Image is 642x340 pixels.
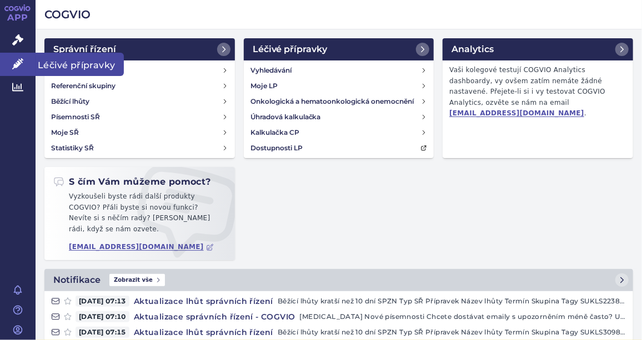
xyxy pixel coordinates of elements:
[246,140,432,156] a: Dostupnosti LP
[53,273,101,287] h2: Notifikace
[246,63,432,78] a: Vyhledávání
[109,274,165,286] span: Zobrazit vše
[250,143,303,154] h4: Dostupnosti LP
[47,140,233,156] a: Statistiky SŘ
[47,109,233,125] a: Písemnosti SŘ
[449,109,584,117] a: [EMAIL_ADDRESS][DOMAIN_NAME]
[51,80,116,92] h4: Referenční skupiny
[76,311,129,322] span: [DATE] 07:10
[253,43,328,56] h2: Léčivé přípravky
[47,125,233,140] a: Moje SŘ
[250,111,321,123] h4: Úhradová kalkulačka
[250,96,414,107] h4: Onkologická a hematoonkologická onemocnění
[246,125,432,140] a: Kalkulačka CP
[278,327,626,338] p: Běžící lhůty kratší než 10 dní SPZN Typ SŘ Přípravek Název lhůty Termín Skupina Tagy SUKLS309877/...
[246,109,432,125] a: Úhradová kalkulačka
[51,143,94,154] h4: Statistiky SŘ
[129,327,278,338] h4: Aktualizace lhůt správních řízení
[300,311,626,322] p: [MEDICAL_DATA] Nové písemnosti Chcete dostávat emaily s upozorněním méně často? Upravte si jej v ...
[51,111,100,123] h4: Písemnosti SŘ
[129,311,300,322] h4: Aktualizace správních řízení - COGVIO
[53,191,226,239] p: Vyzkoušeli byste rádi další produkty COGVIO? Přáli byste si novou funkci? Nevíte si s něčím rady?...
[69,243,214,251] a: [EMAIL_ADDRESS][DOMAIN_NAME]
[250,80,278,92] h4: Moje LP
[250,127,299,138] h4: Kalkulačka CP
[246,94,432,109] a: Onkologická a hematoonkologická onemocnění
[445,63,631,121] p: Vaši kolegové testují COGVIO Analytics dashboardy, vy ovšem zatím nemáte žádné nastavené. Přejete...
[278,296,626,307] p: Běžící lhůty kratší než 10 dní SPZN Typ SŘ Přípravek Název lhůty Termín Skupina Tagy SUKLS223896/...
[53,43,116,56] h2: Správní řízení
[76,296,129,307] span: [DATE] 07:13
[44,38,235,60] a: Správní řízení
[443,38,633,60] a: Analytics
[47,94,233,109] a: Běžící lhůty
[51,96,89,107] h4: Běžící lhůty
[244,38,434,60] a: Léčivé přípravky
[47,63,233,78] a: Vyhledávání
[76,327,129,338] span: [DATE] 07:15
[53,176,211,188] h2: S čím Vám můžeme pomoct?
[51,127,79,138] h4: Moje SŘ
[129,296,278,307] h4: Aktualizace lhůt správních řízení
[47,78,233,94] a: Referenční skupiny
[36,53,124,76] span: Léčivé přípravky
[452,43,494,56] h2: Analytics
[250,65,292,76] h4: Vyhledávání
[246,78,432,94] a: Moje LP
[44,269,633,291] a: NotifikaceZobrazit vše
[44,7,633,22] h2: COGVIO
